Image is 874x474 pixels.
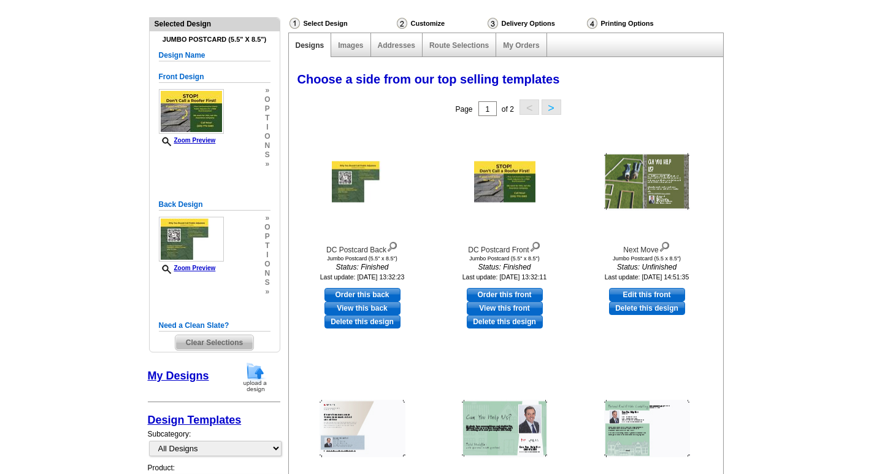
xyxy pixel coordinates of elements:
[148,370,209,382] a: My Designs
[519,99,539,115] button: <
[159,50,270,61] h5: Design Name
[264,260,270,269] span: o
[159,137,216,144] a: Zoom Preview
[437,255,572,262] div: Jumbo Postcard (5.5" x 8.5")
[488,18,498,29] img: Delivery Options
[586,17,695,29] div: Printing Options
[264,86,270,95] span: »
[604,400,690,457] img: NewAgent Neighborhood Friend
[467,301,543,315] a: View this front
[296,41,324,50] a: Designs
[264,232,270,241] span: p
[320,273,405,281] small: Last update: [DATE] 13:32:23
[264,114,270,123] span: t
[264,223,270,232] span: o
[239,362,271,393] img: upload-design
[604,153,690,211] img: Next Move
[295,255,430,262] div: Jumbo Postcard (5.5" x 8.5")
[148,414,242,426] a: Design Templates
[474,161,535,203] img: DC Postcard Front
[605,273,689,281] small: Last update: [DATE] 14:51:35
[264,150,270,160] span: s
[462,400,548,457] img: NewAgent Neighborhood Friend
[264,141,270,150] span: n
[159,217,224,262] img: small-thumb.jpg
[437,239,572,255] div: DC Postcard Front
[159,36,270,44] h4: Jumbo Postcard (5.5" x 8.5")
[320,400,405,457] img: Next Move
[580,255,715,262] div: Jumbo Postcard (5.5 x 8.5")
[580,239,715,255] div: Next Move
[159,320,270,332] h5: Need a Clean Slate?
[295,262,430,273] i: Status: Finished
[264,278,270,287] span: s
[529,239,541,252] img: view design details
[175,335,253,350] span: Clear Selections
[148,429,280,462] div: Subcategory:
[289,18,300,29] img: Select Design
[378,41,415,50] a: Addresses
[397,18,407,29] img: Customize
[264,95,270,104] span: o
[264,132,270,141] span: o
[264,241,270,251] span: t
[324,288,401,301] a: use this design
[609,301,685,315] a: Delete this design
[609,288,685,301] a: use this design
[429,41,489,50] a: Route Selections
[467,315,543,328] a: Delete this design
[324,315,401,328] a: Delete this design
[502,105,514,114] span: of 2
[295,239,430,255] div: DC Postcard Back
[159,89,224,134] img: small-thumb.jpg
[467,288,543,301] a: use this design
[324,301,401,315] a: View this back
[159,265,216,271] a: Zoom Preview
[542,99,561,115] button: >
[288,17,396,33] div: Select Design
[264,123,270,132] span: i
[264,287,270,297] span: »
[264,251,270,260] span: i
[503,41,539,50] a: My Orders
[264,104,270,114] span: p
[159,199,270,211] h5: Back Design
[338,41,363,50] a: Images
[580,262,715,273] i: Status: Unfinished
[332,161,393,203] img: DC Postcard Back
[297,72,560,86] span: Choose a side from our top selling templates
[437,262,572,273] i: Status: Finished
[386,239,398,252] img: view design details
[455,105,472,114] span: Page
[264,269,270,278] span: n
[264,214,270,223] span: »
[396,17,486,29] div: Customize
[150,18,280,29] div: Selected Design
[264,160,270,169] span: »
[629,188,874,474] iframe: LiveChat chat widget
[159,71,270,83] h5: Front Design
[462,273,547,281] small: Last update: [DATE] 13:32:11
[486,17,586,33] div: Delivery Options
[587,18,597,29] img: Printing Options & Summary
